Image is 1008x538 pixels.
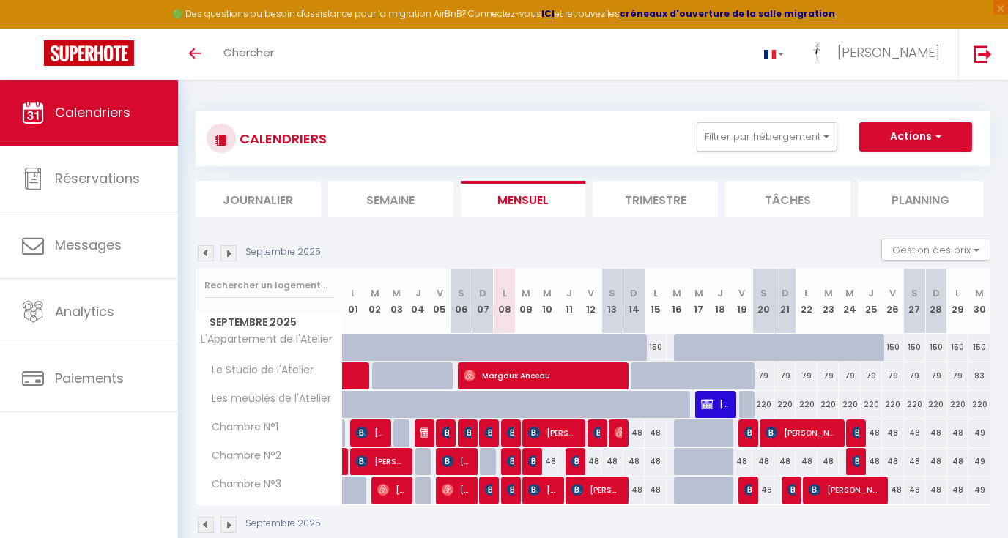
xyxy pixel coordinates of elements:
[974,45,992,63] img: logout
[392,286,401,300] abbr: M
[566,286,572,300] abbr: J
[609,286,615,300] abbr: S
[881,239,990,261] button: Gestion des prix
[774,362,796,389] div: 79
[571,447,579,475] span: [PERSON_NAME]
[947,334,968,361] div: 150
[688,269,709,334] th: 17
[744,419,752,447] span: [PERSON_NAME]
[861,269,882,334] th: 25
[889,286,896,300] abbr: V
[925,419,946,447] div: 48
[717,286,723,300] abbr: J
[601,448,623,475] div: 48
[861,362,882,389] div: 79
[371,286,379,300] abbr: M
[507,447,514,475] span: [PERSON_NAME]
[774,269,796,334] th: 21
[464,419,471,447] span: [PERSON_NAME]
[44,40,134,66] img: Super Booking
[55,103,130,122] span: Calendriers
[766,419,837,447] span: [PERSON_NAME]
[796,448,817,475] div: 48
[620,7,835,20] a: créneaux d'ouverture de la salle migration
[947,448,968,475] div: 48
[437,286,443,300] abbr: V
[615,419,622,447] span: [PERSON_NAME]
[818,269,839,334] th: 23
[528,419,578,447] span: [PERSON_NAME]
[461,181,586,217] li: Mensuel
[947,391,968,418] div: 220
[623,448,645,475] div: 48
[795,29,958,80] a: ... [PERSON_NAME]
[738,286,745,300] abbr: V
[528,476,557,504] span: [PERSON_NAME]
[199,334,333,345] span: L'Appartement de l'Atelier
[925,448,946,475] div: 48
[630,286,637,300] abbr: D
[429,269,450,334] th: 05
[904,448,925,475] div: 48
[968,477,990,504] div: 49
[522,286,530,300] abbr: M
[774,448,796,475] div: 48
[731,448,752,475] div: 48
[494,269,515,334] th: 08
[645,334,666,361] div: 150
[507,476,514,504] span: [PERSON_NAME]
[55,169,140,187] span: Réservations
[458,286,464,300] abbr: S
[904,477,925,504] div: 48
[709,269,730,334] th: 18
[503,286,507,300] abbr: L
[752,448,774,475] div: 48
[645,477,666,504] div: 48
[925,477,946,504] div: 48
[955,286,960,300] abbr: L
[752,362,774,389] div: 79
[537,448,558,475] div: 48
[199,391,335,407] span: Les meublés de l'Atelier
[588,286,594,300] abbr: V
[645,448,666,475] div: 48
[472,269,493,334] th: 07
[882,362,903,389] div: 79
[968,448,990,475] div: 49
[204,272,334,299] input: Rechercher un logement...
[212,29,285,80] a: Chercher
[580,269,601,334] th: 12
[507,419,514,447] span: [PERSON_NAME]
[593,181,718,217] li: Trimestre
[968,419,990,447] div: 49
[947,477,968,504] div: 48
[796,391,817,418] div: 220
[818,362,839,389] div: 79
[385,269,407,334] th: 03
[356,447,406,475] span: [PERSON_NAME]
[968,362,990,389] div: 83
[725,181,850,217] li: Tâches
[839,362,860,389] div: 79
[925,269,946,334] th: 28
[623,419,645,447] div: 48
[343,269,364,334] th: 01
[236,122,327,155] h3: CALENDRIERS
[377,476,406,504] span: [PERSON_NAME]
[968,269,990,334] th: 30
[839,269,860,334] th: 24
[796,362,817,389] div: 79
[731,269,752,334] th: 19
[485,419,492,447] span: [PERSON_NAME]
[861,448,882,475] div: 48
[541,7,555,20] strong: ICI
[839,391,860,418] div: 220
[196,312,342,333] span: Septembre 2025
[199,448,285,464] span: Chambre N°2
[55,369,124,387] span: Paiements
[861,419,882,447] div: 48
[925,362,946,389] div: 79
[925,391,946,418] div: 220
[653,286,658,300] abbr: L
[415,286,421,300] abbr: J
